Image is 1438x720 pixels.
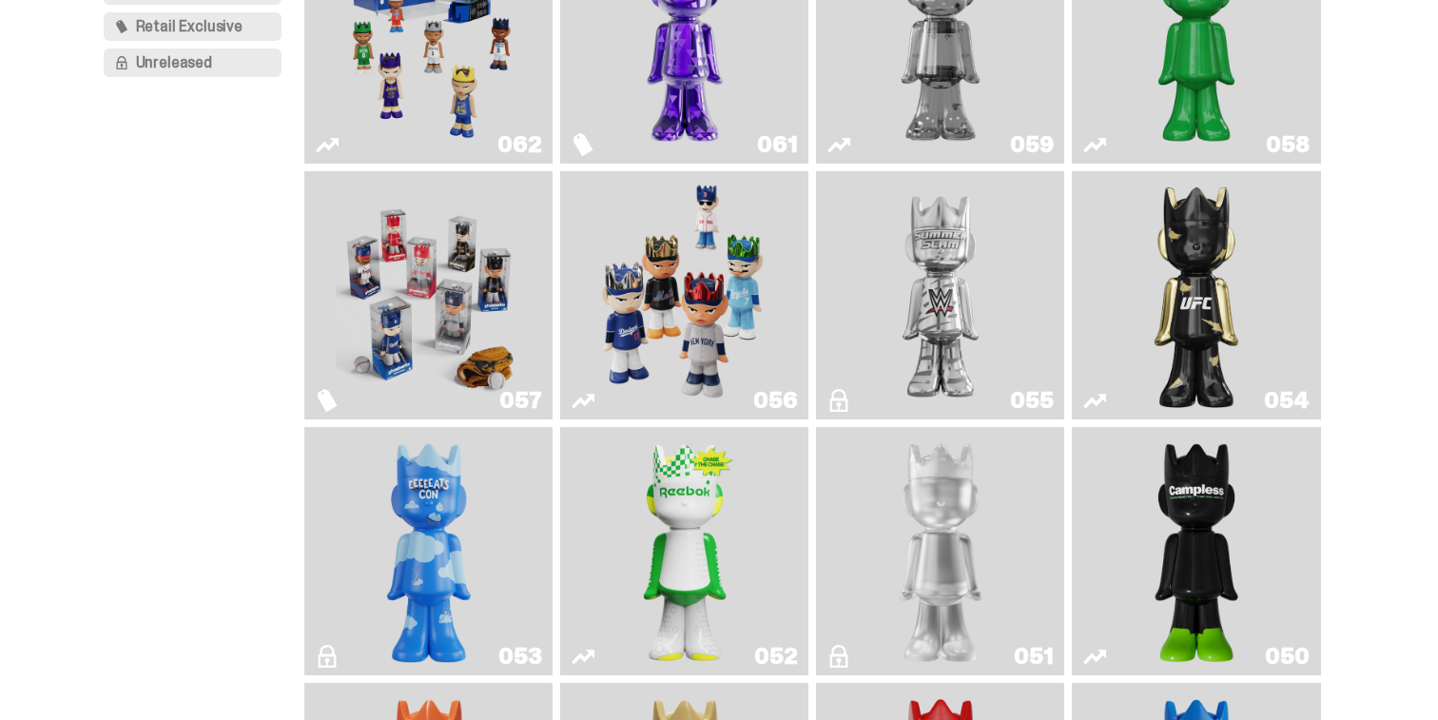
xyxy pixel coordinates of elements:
a: LLLoyalty [827,435,1053,668]
div: 057 [499,389,541,412]
a: Campless [1083,435,1309,668]
div: 054 [1264,389,1309,412]
button: Retail Exclusive [104,12,282,41]
a: I Was There SummerSlam [827,179,1053,412]
div: 053 [498,645,541,668]
img: I Was There SummerSlam [847,179,1034,412]
img: LLLoyalty [890,435,991,668]
img: Campless [1146,435,1247,668]
a: ghooooost [316,435,541,668]
div: 061 [757,133,797,156]
img: Ruby [1146,179,1247,412]
button: Unreleased [104,49,282,77]
div: 051 [1014,645,1053,668]
div: 050 [1265,645,1309,668]
span: Unreleased [136,55,212,70]
a: Game Face (2025) [316,179,541,412]
div: 056 [753,389,797,412]
span: Retail Exclusive [136,19,243,34]
a: Court Victory [572,435,797,668]
img: Game Face (2025) [592,179,778,412]
div: 052 [754,645,797,668]
img: Court Victory [634,435,735,668]
div: 055 [1010,389,1053,412]
div: 062 [497,133,541,156]
img: Game Face (2025) [336,179,522,412]
div: 058 [1266,133,1309,156]
div: 059 [1010,133,1053,156]
img: ghooooost [379,435,479,668]
a: Ruby [1083,179,1309,412]
a: Game Face (2025) [572,179,797,412]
